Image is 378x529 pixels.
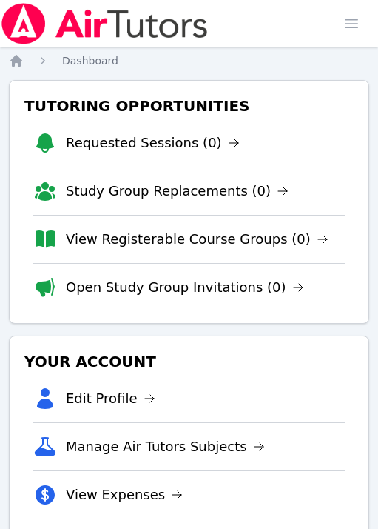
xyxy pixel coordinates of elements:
a: Dashboard [62,53,118,68]
a: Requested Sessions (0) [66,133,240,153]
a: View Expenses [66,485,183,505]
a: Study Group Replacements (0) [66,181,288,202]
a: Manage Air Tutors Subjects [66,436,265,457]
span: Dashboard [62,55,118,67]
a: View Registerable Course Groups (0) [66,229,328,250]
a: Edit Profile [66,388,155,409]
nav: Breadcrumb [9,53,369,68]
h3: Tutoring Opportunities [21,93,357,119]
a: Open Study Group Invitations (0) [66,277,304,298]
h3: Your Account [21,348,357,375]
